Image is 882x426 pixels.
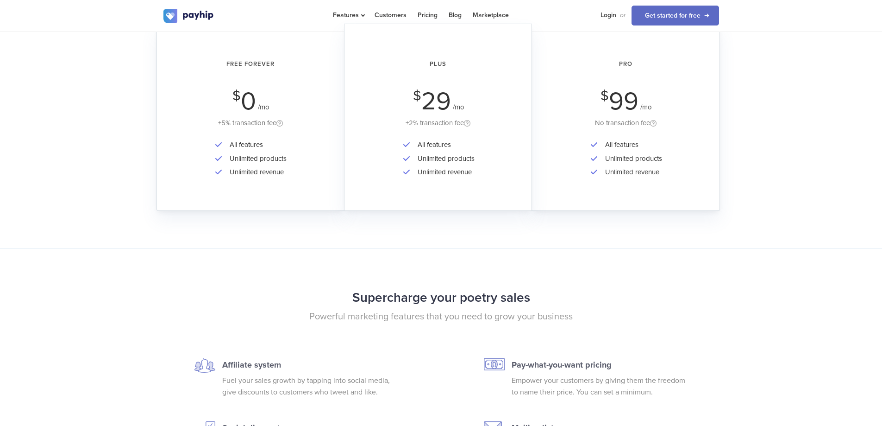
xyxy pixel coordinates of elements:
li: Unlimited revenue [601,165,662,179]
li: All features [225,138,287,152]
li: Unlimited revenue [225,165,287,179]
span: 99 [609,86,638,116]
span: /mo [640,103,652,111]
p: Pay-what-you-want pricing [512,358,692,371]
span: $ [413,90,421,102]
a: Get started for free [632,6,719,25]
li: Unlimited revenue [413,165,475,179]
span: $ [601,90,609,102]
li: All features [413,138,475,152]
span: /mo [258,103,269,111]
p: Powerful marketing features that you need to grow your business [163,310,719,324]
p: Empower your customers by giving them the freedom to name their price. You can set a minimum. [512,375,692,398]
span: /mo [453,103,464,111]
h2: Pro [545,52,707,76]
img: affiliate-icon.svg [194,358,215,373]
div: +5% transaction fee [170,117,332,129]
li: Unlimited products [601,152,662,165]
p: Affiliate system [222,358,403,371]
div: No transaction fee [545,117,707,129]
img: pwyw-icon.svg [484,358,505,370]
li: Unlimited products [225,152,287,165]
span: 29 [421,86,451,116]
span: Features [333,11,363,19]
p: Fuel your sales growth by tapping into social media, give discounts to customers who tweet and like. [222,375,403,398]
div: +2% transaction fee [357,117,519,129]
img: logo.svg [163,9,214,23]
li: All features [601,138,662,152]
h2: Free Forever [170,52,332,76]
span: $ [232,90,241,102]
h2: Plus [357,52,519,76]
span: 0 [241,86,256,116]
li: Unlimited products [413,152,475,165]
h2: Supercharge your poetry sales [163,286,719,310]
